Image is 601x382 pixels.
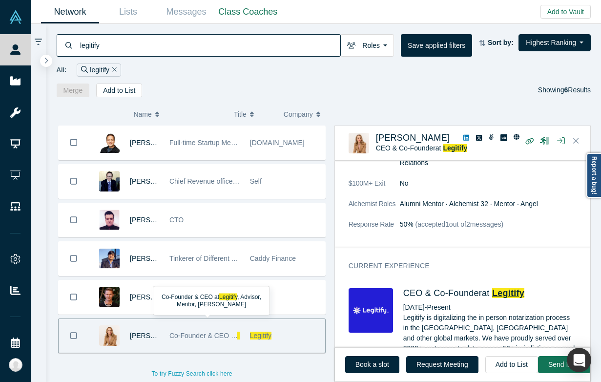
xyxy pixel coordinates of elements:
[169,332,238,340] span: Co-Founder & CEO at
[169,139,271,147] span: Full-time Startup Mentor & Coach
[130,139,186,147] a: [PERSON_NAME]
[250,177,262,185] span: Self
[349,288,393,333] img: Legitify's Logo
[538,356,590,373] button: Send Intro
[41,0,99,23] a: Network
[492,288,524,298] a: Legitify
[59,319,89,353] button: Bookmark
[133,104,224,125] button: Name
[349,219,400,240] dt: Response Rate
[400,220,414,228] span: 50%
[130,332,186,340] a: [PERSON_NAME]
[109,64,117,76] button: Remove Filter
[59,203,89,237] button: Bookmark
[345,356,399,373] a: Book a slot
[234,104,247,125] span: Title
[250,332,271,340] span: Legitify
[169,177,332,185] span: Chief Revenue officer, Advisor, non-executive director
[133,104,151,125] span: Name
[401,34,472,57] button: Save applied filters
[99,287,120,307] img: David Österdahl's Profile Image
[59,165,89,198] button: Bookmark
[79,34,340,57] input: Search by name, title, company, summary, expertise, investment criteria or topics of focus
[130,293,186,301] a: [PERSON_NAME]
[488,39,514,46] strong: Sort by:
[250,293,268,301] span: Antler
[586,153,601,198] a: Report a bug!
[400,178,577,189] dd: No
[130,255,186,262] a: [PERSON_NAME]
[130,216,186,224] a: [PERSON_NAME]
[538,84,591,97] div: Showing
[9,10,22,24] img: Alchemist Vault Logo
[340,34,394,57] button: Roles
[169,216,184,224] span: CTO
[99,325,120,346] img: Aida Lutaj's Profile Image
[9,358,22,372] img: Katinka Harsányi's Account
[403,288,577,299] h4: CEO & Co-Founder at
[400,199,577,209] dd: Alumni Mentor · Alchemist 32 · Mentor · Angel
[284,104,313,125] span: Company
[96,84,142,97] button: Add to List
[250,255,296,262] span: Caddy Finance
[99,248,120,269] img: Arko Ganguli's Profile Image
[406,356,478,373] button: Request Meeting
[284,104,323,125] button: Company
[564,86,591,94] span: Results
[59,126,89,160] button: Bookmark
[376,144,468,152] span: CEO & Co-Founder at
[99,210,120,230] img: Ricardo Cosme's Profile Image
[99,171,120,191] img: Steve Kennedy's Profile Image
[157,0,215,23] a: Messages
[443,144,467,152] a: Legitify
[234,104,273,125] button: Title
[99,0,157,23] a: Lists
[145,367,239,380] button: To try Fuzzy Search click here
[169,255,252,262] span: Tinkerer of Different Things
[376,133,450,143] a: [PERSON_NAME]
[569,133,583,149] button: Close
[250,139,305,147] span: [DOMAIN_NAME]
[349,133,369,153] img: Aida Lutaj's Profile Image
[215,0,281,23] a: Class Coaches
[130,177,186,185] a: [PERSON_NAME]
[414,220,503,228] span: (accepted 1 out of 2 messages)
[518,34,591,51] button: Highest Ranking
[169,293,192,301] span: Advisor
[349,261,563,271] h3: Current Experience
[59,242,89,276] button: Bookmark
[403,302,577,313] div: [DATE] - Present
[57,84,90,97] button: Merge
[564,86,568,94] strong: 6
[349,199,400,219] dt: Alchemist Roles
[99,132,120,153] img: Samir Ghosh's Profile Image
[349,178,400,199] dt: $100M+ Exit
[485,356,538,373] button: Add to List
[77,64,121,77] div: legitify
[59,280,89,314] button: Bookmark
[540,5,591,19] button: Add to Vault
[57,65,67,75] span: All:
